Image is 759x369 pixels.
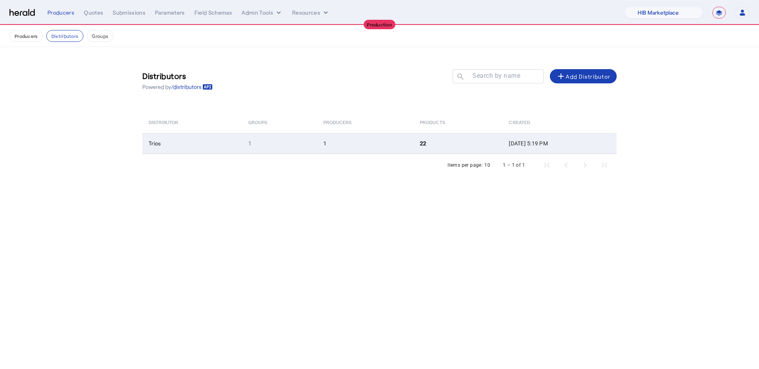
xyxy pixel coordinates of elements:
div: Items per page: [447,161,483,169]
th: Products [413,111,502,133]
mat-icon: add [556,72,566,81]
button: Add Distributor [550,69,617,83]
b: 22 [420,140,427,147]
td: [DATE] 5:19 PM [502,133,617,154]
div: Quotes [84,9,103,17]
button: internal dropdown menu [242,9,283,17]
div: 10 [484,161,490,169]
p: Powered by [142,83,213,91]
th: Distributor [142,111,242,133]
span: Trios [149,140,161,147]
div: Field Schemas [194,9,232,17]
button: Resources dropdown menu [292,9,330,17]
mat-icon: search [453,72,466,82]
th: Groups [242,111,317,133]
div: Parameters [155,9,185,17]
h3: Distributors [142,70,213,81]
div: Submissions [113,9,145,17]
button: Groups [87,30,113,42]
mat-label: Search by name [472,72,520,79]
div: Production [364,20,395,29]
a: /distributors [171,83,213,91]
div: Producers [47,9,74,17]
th: Created [502,111,617,133]
img: Herald Logo [9,9,35,17]
div: Add Distributor [556,72,610,81]
th: Producers [317,111,413,133]
button: Producers [9,30,43,42]
td: 1 [317,133,413,154]
button: Distributors [46,30,84,42]
td: 1 [242,133,317,154]
div: 1 – 1 of 1 [503,161,525,169]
